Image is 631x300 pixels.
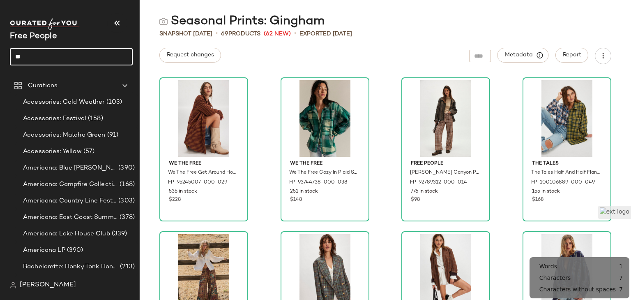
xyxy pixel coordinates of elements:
[28,81,58,91] span: Curations
[110,229,127,239] span: (339)
[221,31,228,37] span: 69
[159,48,221,63] button: Request changes
[117,163,135,173] span: (390)
[497,48,549,63] button: Metadata
[23,114,86,123] span: Accessories: Festival
[283,80,366,157] img: 93744738_038_a
[159,30,212,38] span: Snapshot [DATE]
[23,180,118,189] span: Americana: Campfire Collective
[532,196,543,204] span: $168
[159,13,325,30] div: Seasonal Prints: Gingham
[106,130,119,140] span: (91)
[264,30,291,38] span: (62 New)
[169,188,197,195] span: 535 in stock
[290,196,302,204] span: $148
[166,52,214,58] span: Request changes
[168,169,238,177] span: We The Free Get Around Houndstooth Shirt at Free People in Brown, Size: S
[23,246,65,255] span: Americana LP
[159,17,168,26] img: svg%3e
[23,196,117,206] span: Americana: Country Line Festival
[294,29,296,39] span: •
[411,188,438,195] span: 776 in stock
[23,98,105,107] span: Accessories: Cold Weather
[23,147,82,156] span: Accessories: Yellow
[531,169,601,177] span: The Tales Half And Half Flannel at Free People in Blue, Size: XS
[168,179,227,186] span: FP-95245007-000-029
[525,80,608,157] img: 100106889_049_d
[23,262,118,272] span: Bachelorette: Honky Tonk Honey
[20,280,76,290] span: [PERSON_NAME]
[555,48,588,63] button: Report
[562,52,581,58] span: Report
[82,147,95,156] span: (57)
[117,196,135,206] span: (303)
[290,188,318,195] span: 251 in stock
[290,160,360,167] span: We The Free
[504,51,542,59] span: Metadata
[23,229,110,239] span: Americana: Lake House Club
[86,114,103,123] span: (158)
[10,32,57,41] span: Current Company Name
[162,80,245,157] img: 95245007_029_a
[411,160,481,167] span: Free People
[411,196,420,204] span: $98
[10,19,80,30] img: cfy_white_logo.C9jOOHJF.svg
[169,160,239,167] span: We The Free
[532,160,602,167] span: The Tales
[299,30,352,38] p: Exported [DATE]
[118,213,135,222] span: (378)
[23,130,106,140] span: Accessories: Matcha Green
[169,196,181,204] span: $228
[404,80,487,157] img: 92789312_014_a
[105,98,122,107] span: (103)
[289,169,359,177] span: We The Free Cozy In Plaid Shirt at Free People in Green, Size: XS
[23,163,117,173] span: Americana: Blue [PERSON_NAME] Baby
[532,188,560,195] span: 155 in stock
[216,29,218,39] span: •
[65,246,83,255] span: (390)
[221,30,260,38] div: Products
[118,180,135,189] span: (168)
[410,179,467,186] span: FP-92789312-000-014
[10,282,16,288] img: svg%3e
[531,179,595,186] span: FP-100106889-000-049
[289,179,348,186] span: FP-93744738-000-038
[118,262,135,272] span: (213)
[410,169,480,177] span: [PERSON_NAME] Canyon Pants by Free People in Tan, Size: XL
[23,213,118,222] span: Americana: East Coast Summer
